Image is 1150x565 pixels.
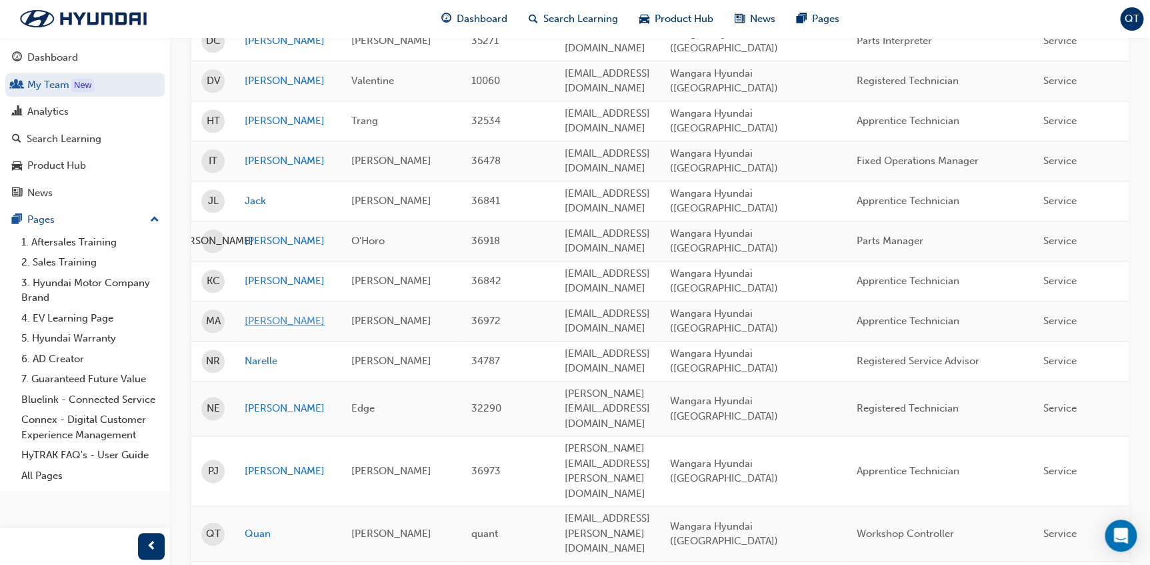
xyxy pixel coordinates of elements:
[565,267,650,295] span: [EMAIL_ADDRESS][DOMAIN_NAME]
[857,315,959,327] span: Apprentice Technician
[670,348,778,375] span: Wangara Hyundai ([GEOGRAPHIC_DATA])
[245,401,331,416] a: [PERSON_NAME]
[12,52,22,64] span: guage-icon
[1043,155,1077,167] span: Service
[206,314,221,329] span: MA
[812,11,839,27] span: Pages
[565,348,650,375] span: [EMAIL_ADDRESS][DOMAIN_NAME]
[351,75,394,87] span: Valentine
[471,355,500,367] span: 34787
[7,5,160,33] img: Trak
[1105,520,1137,552] div: Open Intercom Messenger
[670,227,778,255] span: Wangara Hyundai ([GEOGRAPHIC_DATA])
[245,33,331,49] a: [PERSON_NAME]
[16,232,165,253] a: 1. Aftersales Training
[471,315,501,327] span: 36972
[16,369,165,390] a: 7. Guaranteed Future Value
[786,5,850,33] a: pages-iconPages
[245,526,331,542] a: Quan
[351,155,431,167] span: [PERSON_NAME]
[351,528,431,540] span: [PERSON_NAME]
[16,445,165,466] a: HyTRAK FAQ's - User Guide
[351,402,375,414] span: Edge
[12,214,22,226] span: pages-icon
[5,207,165,232] button: Pages
[735,11,745,27] span: news-icon
[27,104,69,119] div: Analytics
[206,526,221,542] span: QT
[245,354,331,369] a: Narelle
[670,67,778,95] span: Wangara Hyundai ([GEOGRAPHIC_DATA])
[1043,315,1077,327] span: Service
[1043,275,1077,287] span: Service
[351,235,385,247] span: O'Horo
[5,153,165,178] a: Product Hub
[150,211,159,229] span: up-icon
[207,401,220,416] span: NE
[565,388,650,430] span: [PERSON_NAME][EMAIL_ADDRESS][DOMAIN_NAME]
[565,187,650,215] span: [EMAIL_ADDRESS][DOMAIN_NAME]
[471,115,501,127] span: 32534
[12,79,22,91] span: people-icon
[5,181,165,205] a: News
[565,107,650,135] span: [EMAIL_ADDRESS][DOMAIN_NAME]
[471,465,501,477] span: 36973
[208,193,219,209] span: JL
[12,106,22,118] span: chart-icon
[471,195,500,207] span: 36841
[655,11,713,27] span: Product Hub
[16,390,165,410] a: Bluelink - Connected Service
[351,115,378,127] span: Trang
[16,328,165,349] a: 5. Hyundai Warranty
[206,354,220,369] span: NR
[1043,465,1077,477] span: Service
[12,133,21,145] span: search-icon
[5,99,165,124] a: Analytics
[16,466,165,486] a: All Pages
[670,107,778,135] span: Wangara Hyundai ([GEOGRAPHIC_DATA])
[5,73,165,97] a: My Team
[207,113,220,129] span: HT
[1043,75,1077,87] span: Service
[457,11,507,27] span: Dashboard
[27,158,86,173] div: Product Hub
[5,45,165,70] a: Dashboard
[857,355,979,367] span: Registered Service Advisor
[565,308,650,335] span: [EMAIL_ADDRESS][DOMAIN_NAME]
[797,11,807,27] span: pages-icon
[471,528,498,540] span: quant
[16,308,165,329] a: 4. EV Learning Page
[670,187,778,215] span: Wangara Hyundai ([GEOGRAPHIC_DATA])
[5,127,165,151] a: Search Learning
[5,43,165,207] button: DashboardMy TeamAnalyticsSearch LearningProduct HubNews
[471,275,501,287] span: 36842
[471,235,500,247] span: 36918
[543,11,618,27] span: Search Learning
[245,273,331,289] a: [PERSON_NAME]
[27,212,55,227] div: Pages
[351,195,431,207] span: [PERSON_NAME]
[1043,195,1077,207] span: Service
[670,308,778,335] span: Wangara Hyundai ([GEOGRAPHIC_DATA])
[670,267,778,295] span: Wangara Hyundai ([GEOGRAPHIC_DATA])
[1125,11,1139,27] span: QT
[245,314,331,329] a: [PERSON_NAME]
[12,160,22,172] span: car-icon
[471,35,499,47] span: 35271
[857,75,959,87] span: Registered Technician
[245,193,331,209] a: Jack
[565,67,650,95] span: [EMAIL_ADDRESS][DOMAIN_NAME]
[670,458,778,485] span: Wangara Hyundai ([GEOGRAPHIC_DATA])
[639,11,649,27] span: car-icon
[857,528,954,540] span: Workshop Controller
[27,131,101,147] div: Search Learning
[245,464,331,479] a: [PERSON_NAME]
[1043,528,1077,540] span: Service
[431,5,518,33] a: guage-iconDashboard
[471,75,500,87] span: 10060
[857,115,959,127] span: Apprentice Technician
[16,349,165,370] a: 6. AD Creator
[857,155,979,167] span: Fixed Operations Manager
[351,275,431,287] span: [PERSON_NAME]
